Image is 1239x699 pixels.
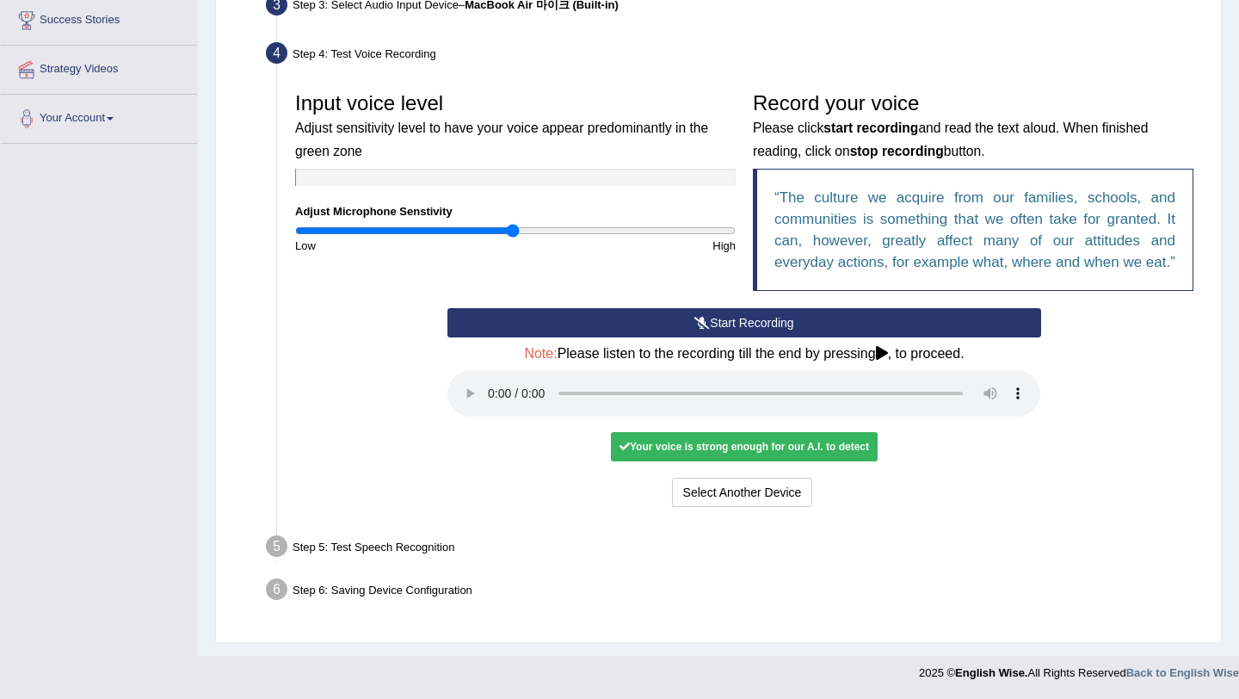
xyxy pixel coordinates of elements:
a: Your Account [1,95,197,138]
button: Select Another Device [672,478,813,507]
div: Step 6: Saving Device Configuration [258,573,1213,611]
div: 2025 © All Rights Reserved [919,656,1239,681]
h4: Please listen to the recording till the end by pressing , to proceed. [447,346,1040,362]
a: Strategy Videos [1,46,197,89]
label: Adjust Microphone Senstivity [295,203,453,220]
div: High [515,238,744,254]
h3: Record your voice [753,92,1193,160]
a: Back to English Wise [1126,666,1239,679]
b: start recording [823,121,918,135]
q: The culture we acquire from our families, schools, and communities is something that we often tak... [774,189,1175,270]
b: stop recording [850,144,944,158]
div: Your voice is strong enough for our A.I. to detect [611,432,878,461]
small: Please click and read the text aloud. When finished reading, click on button. [753,121,1148,158]
strong: English Wise. [955,666,1027,679]
span: Note: [524,346,557,361]
button: Start Recording [447,308,1040,337]
div: Step 5: Test Speech Recognition [258,530,1213,568]
div: Low [287,238,515,254]
h3: Input voice level [295,92,736,160]
div: Step 4: Test Voice Recording [258,37,1213,75]
small: Adjust sensitivity level to have your voice appear predominantly in the green zone [295,121,708,158]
